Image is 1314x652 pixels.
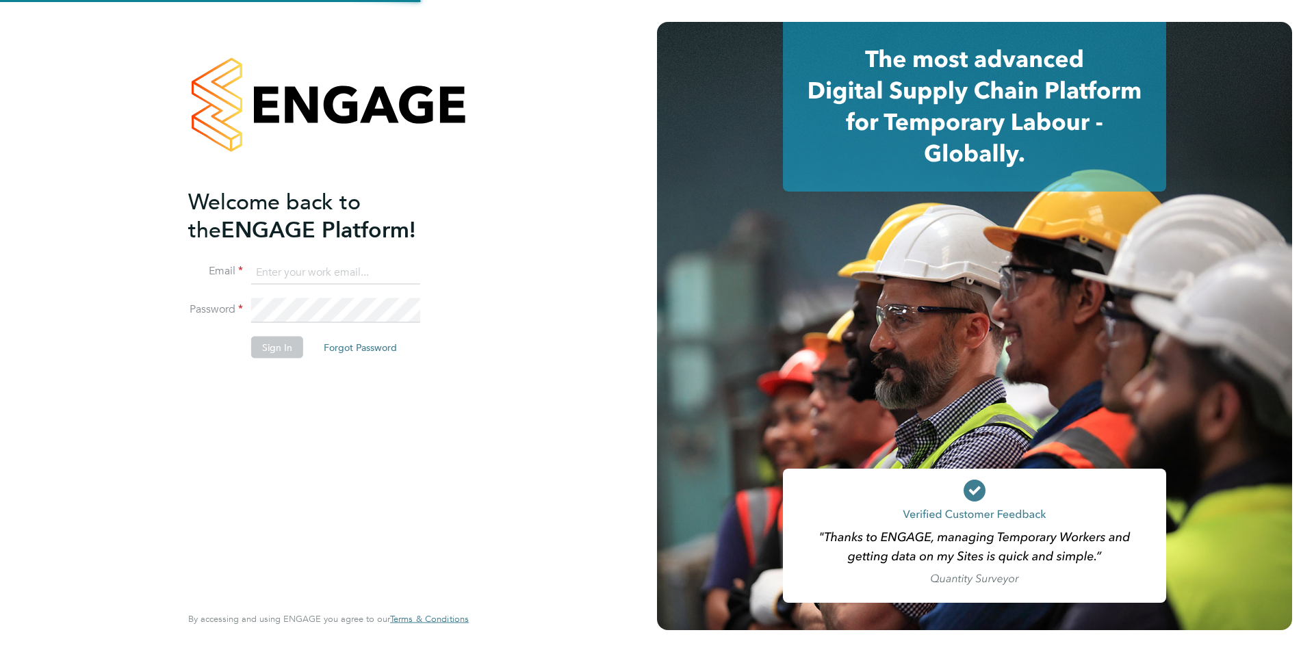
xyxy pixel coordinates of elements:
h2: ENGAGE Platform! [188,187,455,244]
span: Terms & Conditions [390,613,469,625]
label: Email [188,264,243,278]
span: By accessing and using ENGAGE you agree to our [188,613,469,625]
span: Welcome back to the [188,188,361,243]
button: Sign In [251,337,303,358]
button: Forgot Password [313,337,408,358]
label: Password [188,302,243,317]
input: Enter your work email... [251,260,420,285]
a: Terms & Conditions [390,614,469,625]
